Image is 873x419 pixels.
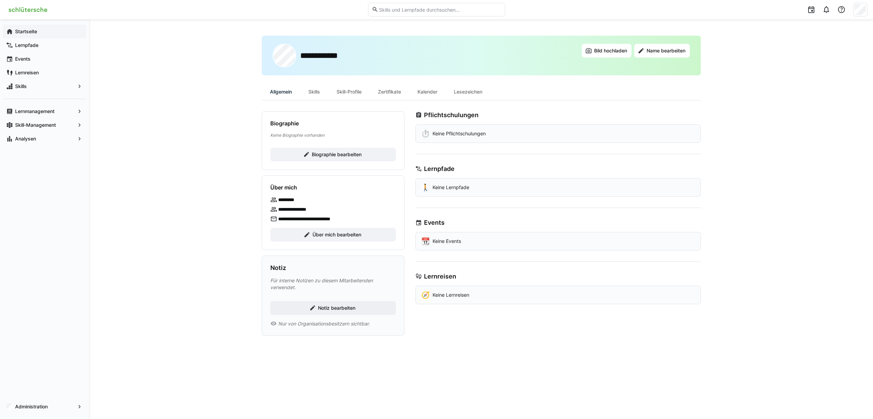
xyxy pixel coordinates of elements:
h3: Lernreisen [424,273,456,280]
h4: Biographie [270,120,299,127]
p: Keine Biographie vorhanden [270,132,396,138]
span: Biographie bearbeiten [311,151,363,158]
div: ⏱️ [421,130,430,137]
h3: Notiz [270,264,286,272]
button: Biographie bearbeiten [270,148,396,161]
p: Für interne Notizen zu diesem Mitarbeitenden verwendet. [270,277,396,291]
h3: Lernpfade [424,165,455,173]
p: Keine Pflichtschulungen [433,130,486,137]
div: Zertifikate [370,84,409,100]
h3: Pflichtschulungen [424,111,479,119]
div: 📆 [421,238,430,245]
div: 🧭 [421,292,430,298]
button: Bild hochladen [582,44,632,58]
div: Skill-Profile [328,84,370,100]
button: Name bearbeiten [634,44,690,58]
span: Bild hochladen [593,47,628,54]
div: Skills [300,84,328,100]
span: Notiz bearbeiten [317,305,356,311]
p: Keine Lernreisen [433,292,469,298]
span: Nur von Organisationsbesitzern sichtbar. [278,320,370,327]
input: Skills und Lernpfade durchsuchen… [378,7,501,13]
button: Über mich bearbeiten [270,228,396,242]
button: Notiz bearbeiten [270,301,396,315]
span: Über mich bearbeiten [311,231,362,238]
div: Lesezeichen [446,84,491,100]
p: Keine Events [433,238,461,245]
span: Name bearbeiten [646,47,686,54]
p: Keine Lernpfade [433,184,469,191]
h3: Events [424,219,445,226]
div: Allgemein [262,84,300,100]
div: 🚶 [421,184,430,191]
div: Kalender [409,84,446,100]
h4: Über mich [270,184,297,191]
